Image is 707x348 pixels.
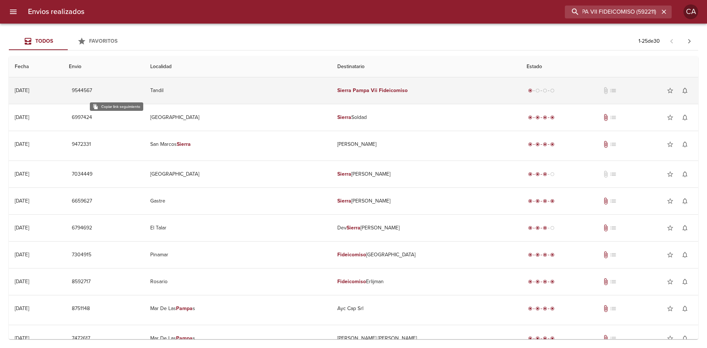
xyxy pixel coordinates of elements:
[72,197,92,206] span: 6659627
[528,142,532,147] span: radio_button_checked
[337,198,351,204] em: Sierra
[528,88,532,93] span: radio_button_checked
[4,3,22,21] button: menu
[144,215,331,241] td: El Talar
[72,277,91,287] span: 8592717
[337,87,351,94] em: Sierra
[550,306,555,311] span: radio_button_checked
[521,56,698,77] th: Estado
[15,252,29,258] div: [DATE]
[543,306,547,311] span: radio_button_checked
[337,252,366,258] em: Fideicomiso
[9,32,127,50] div: Tabs Envios
[527,197,556,205] div: Entregado
[89,38,117,44] span: Favoritos
[663,37,680,45] span: Pagina anterior
[609,141,617,148] span: No tiene pedido asociado
[602,251,609,259] span: Tiene documentos adjuntos
[15,171,29,177] div: [DATE]
[331,215,521,241] td: Dev [PERSON_NAME]
[371,87,377,94] em: Vii
[666,251,674,259] span: star_border
[678,274,692,289] button: Activar notificaciones
[550,226,555,230] span: radio_button_unchecked
[663,247,678,262] button: Agregar a favoritos
[176,335,193,341] em: Pampa
[550,253,555,257] span: radio_button_checked
[543,280,547,284] span: radio_button_checked
[72,170,92,179] span: 7034449
[663,221,678,235] button: Agregar a favoritos
[681,141,689,148] span: notifications_none
[550,172,555,176] span: radio_button_unchecked
[15,198,29,204] div: [DATE]
[678,110,692,125] button: Activar notificaciones
[602,114,609,121] span: Tiene documentos adjuntos
[177,141,191,147] em: Sierra
[550,115,555,120] span: radio_button_checked
[602,171,609,178] span: No tiene documentos adjuntos
[144,295,331,322] td: Mar De Las s
[69,111,95,124] button: 6997424
[331,295,521,322] td: Ayc Cap Srl
[535,172,540,176] span: radio_button_checked
[678,247,692,262] button: Activar notificaciones
[527,278,556,285] div: Entregado
[602,87,609,94] span: No tiene documentos adjuntos
[663,301,678,316] button: Agregar a favoritos
[666,197,674,205] span: star_border
[535,253,540,257] span: radio_button_checked
[69,84,95,98] button: 9544567
[602,305,609,312] span: Tiene documentos adjuntos
[353,87,369,94] em: Pampa
[527,305,556,312] div: Entregado
[550,280,555,284] span: radio_button_checked
[535,88,540,93] span: radio_button_unchecked
[678,301,692,316] button: Activar notificaciones
[543,253,547,257] span: radio_button_checked
[331,104,521,131] td: Soldad
[666,171,674,178] span: star_border
[72,140,91,149] span: 9472331
[543,172,547,176] span: radio_button_checked
[683,4,698,19] div: CA
[9,56,63,77] th: Fecha
[72,113,92,122] span: 6997424
[144,242,331,268] td: Pinamar
[144,77,331,104] td: Tandil
[347,225,360,231] em: Sierra
[527,171,556,178] div: En viaje
[681,278,689,285] span: notifications_none
[15,335,29,341] div: [DATE]
[543,336,547,341] span: radio_button_checked
[337,171,351,177] em: Sierra
[15,225,29,231] div: [DATE]
[28,6,84,18] h6: Envios realizados
[144,268,331,295] td: Rosario
[550,142,555,147] span: radio_button_checked
[609,171,617,178] span: No tiene pedido asociado
[666,278,674,285] span: star_border
[666,305,674,312] span: star_border
[528,253,532,257] span: radio_button_checked
[176,305,193,312] em: Pampa
[15,114,29,120] div: [DATE]
[535,280,540,284] span: radio_button_checked
[69,194,95,208] button: 6659627
[15,305,29,312] div: [DATE]
[602,197,609,205] span: Tiene documentos adjuntos
[331,188,521,214] td: [PERSON_NAME]
[72,334,90,343] span: 7472617
[527,114,556,121] div: Entregado
[609,335,617,342] span: No tiene pedido asociado
[144,161,331,187] td: [GEOGRAPHIC_DATA]
[609,305,617,312] span: No tiene pedido asociado
[678,331,692,346] button: Activar notificaciones
[69,168,95,181] button: 7034449
[602,224,609,232] span: Tiene documentos adjuntos
[666,114,674,121] span: star_border
[331,161,521,187] td: [PERSON_NAME]
[144,188,331,214] td: Gastre
[528,199,532,203] span: radio_button_checked
[680,32,698,50] span: Pagina siguiente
